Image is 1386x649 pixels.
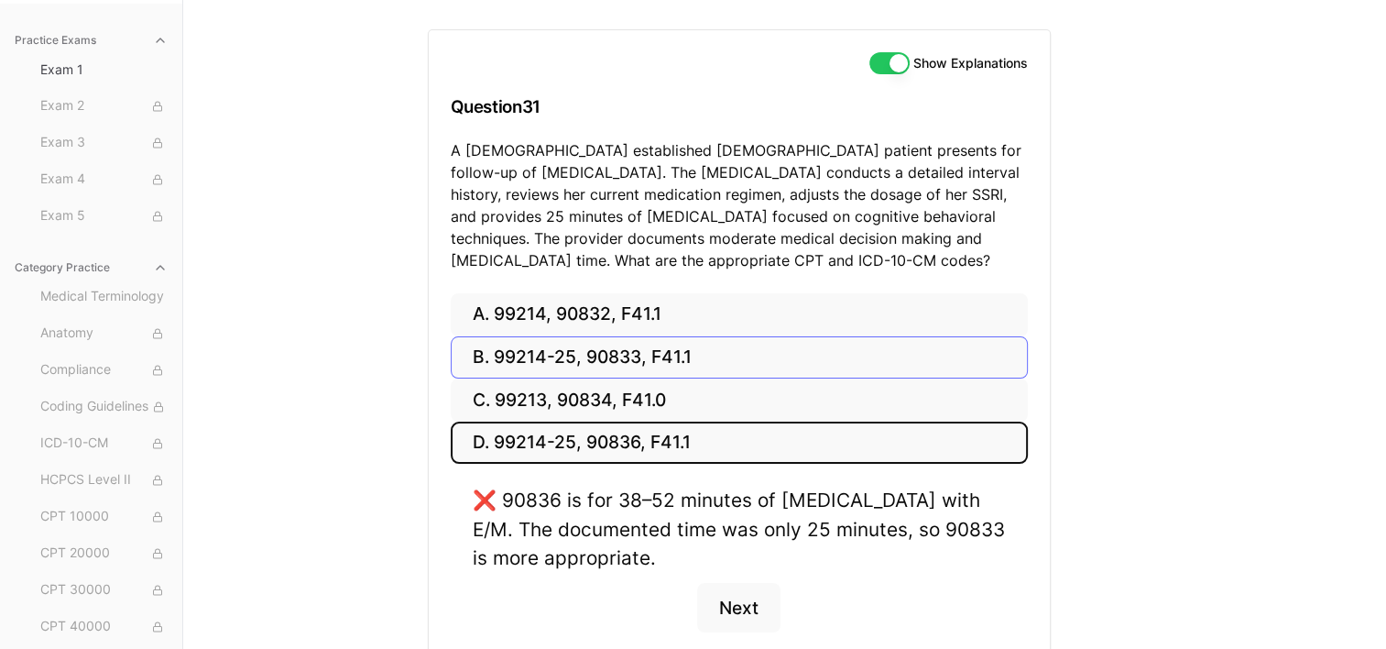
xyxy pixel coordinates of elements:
[7,26,175,55] button: Practice Exams
[40,397,168,417] span: Coding Guidelines
[33,319,175,348] button: Anatomy
[33,466,175,495] button: HCPCS Level II
[451,379,1028,422] button: C. 99213, 90834, F41.0
[40,617,168,637] span: CPT 40000
[451,422,1028,465] button: D. 99214-25, 90836, F41.1
[40,324,168,344] span: Anatomy
[40,133,168,153] span: Exam 3
[33,576,175,605] button: CPT 30000
[33,128,175,158] button: Exam 3
[33,356,175,385] button: Compliance
[40,287,168,307] span: Medical Terminology
[33,612,175,642] button: CPT 40000
[697,583,780,632] button: Next
[33,92,175,121] button: Exam 2
[451,139,1028,271] p: A [DEMOGRAPHIC_DATA] established [DEMOGRAPHIC_DATA] patient presents for follow-up of [MEDICAL_DA...
[33,539,175,568] button: CPT 20000
[451,336,1028,379] button: B. 99214-25, 90833, F41.1
[451,80,1028,134] h3: Question 31
[40,60,168,79] span: Exam 1
[40,96,168,116] span: Exam 2
[40,470,168,490] span: HCPCS Level II
[33,165,175,194] button: Exam 4
[40,170,168,190] span: Exam 4
[473,486,1006,572] div: ❌ 90836 is for 38–52 minutes of [MEDICAL_DATA] with E/M. The documented time was only 25 minutes,...
[33,392,175,422] button: Coding Guidelines
[33,55,175,84] button: Exam 1
[33,202,175,231] button: Exam 5
[7,253,175,282] button: Category Practice
[40,434,168,454] span: ICD-10-CM
[40,544,168,564] span: CPT 20000
[40,507,168,527] span: CPT 10000
[40,360,168,380] span: Compliance
[451,293,1028,336] button: A. 99214, 90832, F41.1
[33,282,175,312] button: Medical Terminology
[40,580,168,600] span: CPT 30000
[40,206,168,226] span: Exam 5
[33,502,175,532] button: CPT 10000
[33,429,175,458] button: ICD-10-CM
[913,57,1028,70] label: Show Explanations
